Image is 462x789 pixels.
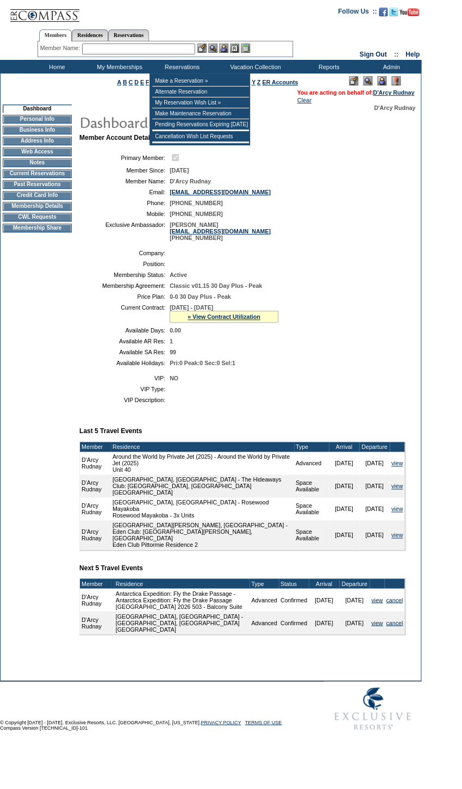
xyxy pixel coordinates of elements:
[80,611,111,634] td: D'Arcy Rudnay
[170,272,187,278] span: Active
[72,29,108,41] a: Residences
[379,8,388,16] img: Become our fan on Facebook
[324,681,421,736] img: Exclusive Resorts
[84,211,165,217] td: Mobile:
[84,338,165,344] td: Available AR Res:
[373,89,414,96] a: D'Arcy Rudnay
[84,167,165,174] td: Member Since:
[84,327,165,334] td: Available Days:
[170,282,262,289] span: Classic v01.15 30 Day Plus - Peak
[329,520,359,550] td: [DATE]
[111,474,294,497] td: [GEOGRAPHIC_DATA], [GEOGRAPHIC_DATA] - The Hideaways Club: [GEOGRAPHIC_DATA], [GEOGRAPHIC_DATA] [...
[170,304,213,311] span: [DATE] - [DATE]
[170,338,173,344] span: 1
[391,532,403,538] a: view
[394,51,398,58] span: ::
[391,483,403,489] a: view
[338,7,377,20] td: Follow Us ::
[3,202,72,211] td: Membership Details
[3,180,72,189] td: Past Reservations
[117,79,121,85] a: A
[386,596,403,603] a: cancel
[389,8,398,16] img: Follow us on Twitter
[309,611,339,634] td: [DATE]
[152,131,249,142] td: Cancellation Wish List Requests
[170,349,176,355] span: 99
[84,360,165,366] td: Available Holidays:
[245,719,282,725] a: TERMS OF USE
[309,578,339,588] td: Arrival
[146,79,149,85] a: F
[152,87,249,97] td: Alternate Reservation
[80,497,111,520] td: D'Arcy Rudnay
[329,452,359,474] td: [DATE]
[80,442,111,452] td: Member
[79,427,142,435] b: Last 5 Travel Events
[170,189,271,195] a: [EMAIL_ADDRESS][DOMAIN_NAME]
[84,293,165,300] td: Price Plan:
[294,520,329,550] td: Space Available
[296,60,359,73] td: Reports
[339,578,370,588] td: Departure
[152,119,249,130] td: Pending Reservations Expiring [DATE]
[84,272,165,278] td: Membership Status:
[80,452,111,474] td: D'Arcy Rudnay
[84,375,165,381] td: VIP:
[3,147,72,156] td: Web Access
[329,442,359,452] td: Arrival
[329,497,359,520] td: [DATE]
[170,200,223,206] span: [PHONE_NUMBER]
[134,79,139,85] a: D
[262,79,298,85] a: ER Accounts
[170,167,189,174] span: [DATE]
[249,611,278,634] td: Advanced
[79,564,143,571] b: Next 5 Travel Events
[114,588,250,611] td: Antarctica Expedition: Fly the Drake Passage - Antarctica Expedition: Fly the Drake Passage [GEOG...
[170,228,271,235] a: [EMAIL_ADDRESS][DOMAIN_NAME]
[3,191,72,200] td: Credit Card Info
[391,506,403,512] a: view
[371,596,383,603] a: view
[359,51,386,58] a: Sign Out
[80,474,111,497] td: D'Arcy Rudnay
[40,44,82,53] div: Member Name:
[149,60,212,73] td: Reservations
[252,79,255,85] a: Y
[309,588,339,611] td: [DATE]
[111,520,294,550] td: [GEOGRAPHIC_DATA][PERSON_NAME], [GEOGRAPHIC_DATA] - Eden Club: [GEOGRAPHIC_DATA][PERSON_NAME], [G...
[87,60,149,73] td: My Memberships
[111,442,294,452] td: Residence
[3,104,72,113] td: Dashboard
[24,60,87,73] td: Home
[3,137,72,145] td: Address Info
[279,588,309,611] td: Confirmed
[111,497,294,520] td: [GEOGRAPHIC_DATA], [GEOGRAPHIC_DATA] - Rosewood Mayakoba Rosewood Mayakoba - 3x Units
[3,169,72,178] td: Current Reservations
[3,115,72,124] td: Personal Info
[297,89,415,96] span: You are acting on behalf of:
[3,126,72,134] td: Business Info
[188,313,260,320] a: » View Contract Utilization
[80,520,111,550] td: D'Arcy Rudnay
[249,578,278,588] td: Type
[377,76,386,85] img: Impersonate
[399,8,419,16] img: Subscribe to our YouTube Channel
[230,44,239,53] img: Reservations
[84,397,165,403] td: VIP Description:
[359,452,390,474] td: [DATE]
[3,158,72,167] td: Notes
[108,29,149,41] a: Reservations
[294,452,329,474] td: Advanced
[399,11,419,17] a: Subscribe to our YouTube Channel
[389,11,398,17] a: Follow us on Twitter
[363,76,372,85] img: View Mode
[294,442,329,452] td: Type
[379,11,388,17] a: Become our fan on Facebook
[386,619,403,626] a: cancel
[208,44,217,53] img: View
[3,224,72,232] td: Membership Share
[212,60,296,73] td: Vacation Collection
[84,261,165,267] td: Position:
[170,221,271,241] span: [PERSON_NAME] [PHONE_NUMBER]
[152,97,249,108] td: My Reservation Wish List »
